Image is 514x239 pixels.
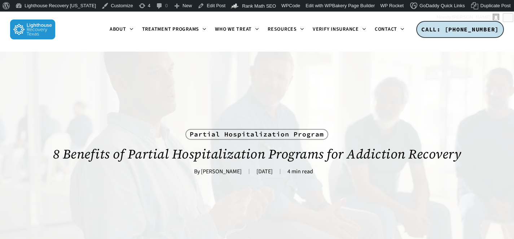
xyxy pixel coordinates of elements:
[452,14,491,20] span: [PERSON_NAME]
[308,27,370,32] a: Verify Insurance
[105,27,138,32] a: About
[416,21,504,38] a: CALL: [PHONE_NUMBER]
[313,26,359,33] span: Verify Insurance
[242,3,276,9] span: Rank Math SEO
[10,19,55,39] img: Lighthouse Recovery Texas
[263,27,308,32] a: Resources
[110,26,126,33] span: About
[32,140,482,169] h1: 8 Benefits of Partial Hospitalization Programs for Addiction Recovery
[211,27,263,32] a: Who We Treat
[194,169,200,174] span: By
[434,12,502,23] a: Howdy,
[201,168,242,175] a: [PERSON_NAME]
[280,169,320,174] span: 4 min read
[370,27,409,32] a: Contact
[185,129,328,140] a: Partial Hospitalization Program
[249,169,280,174] span: [DATE]
[268,26,297,33] span: Resources
[375,26,397,33] span: Contact
[142,26,199,33] span: Treatment Programs
[138,27,211,32] a: Treatment Programs
[215,26,252,33] span: Who We Treat
[421,26,499,33] span: CALL: [PHONE_NUMBER]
